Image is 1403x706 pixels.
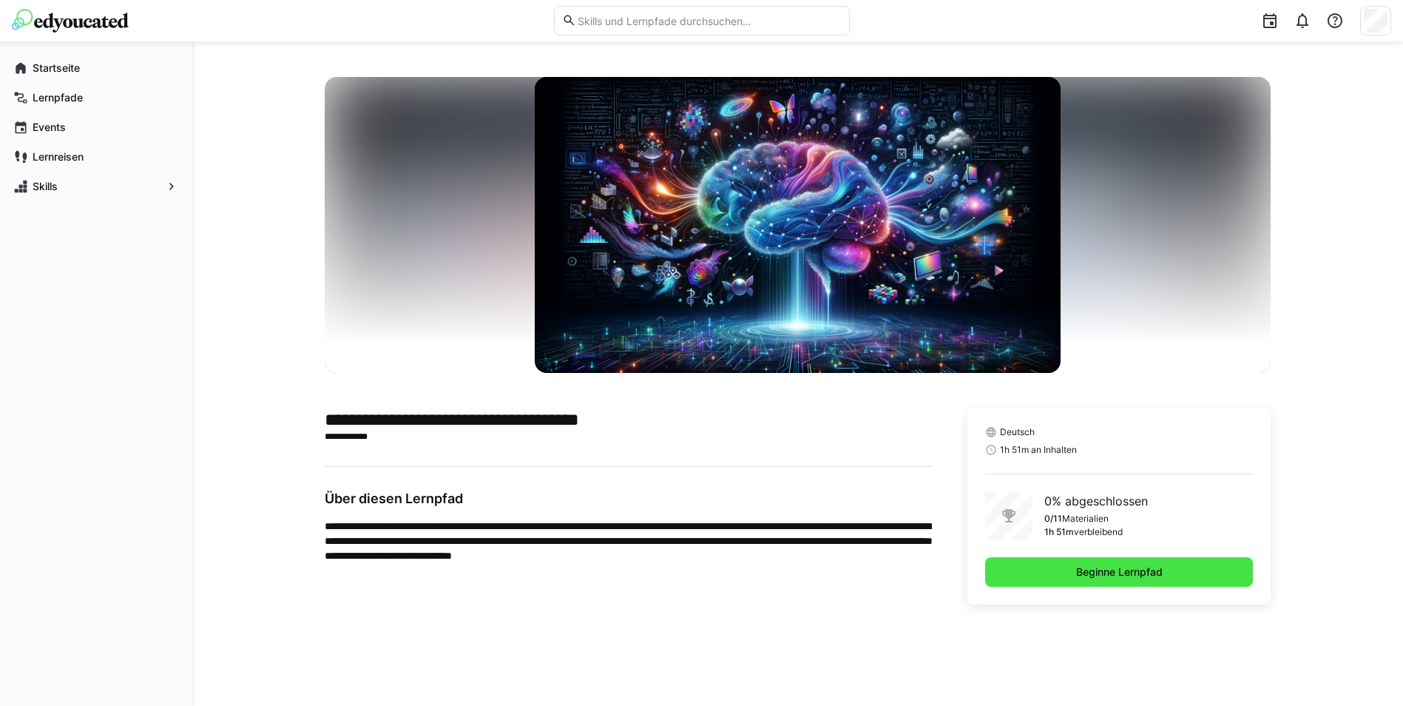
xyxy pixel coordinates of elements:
h3: Über diesen Lernpfad [325,491,932,507]
p: verbleibend [1074,526,1123,538]
span: Deutsch [1000,426,1035,438]
p: 0/11 [1044,513,1062,525]
input: Skills und Lernpfade durchsuchen… [576,14,841,27]
span: Beginne Lernpfad [1074,565,1165,579]
button: Beginne Lernpfad [985,557,1254,587]
span: 1h 51m an Inhalten [1000,444,1077,456]
p: Materialien [1062,513,1109,525]
p: 1h 51m [1044,526,1074,538]
p: 0% abgeschlossen [1044,492,1148,510]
